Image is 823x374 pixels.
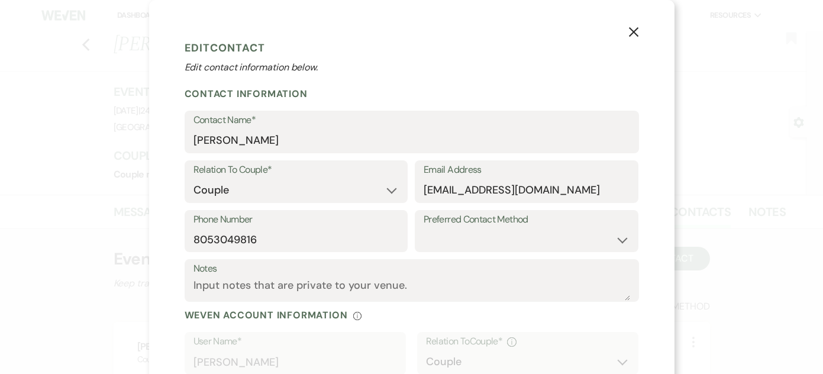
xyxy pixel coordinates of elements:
label: Email Address [424,162,630,179]
label: Relation To Couple* [193,162,399,179]
input: First and Last Name [193,129,630,152]
h1: Edit Contact [185,39,639,57]
h2: Contact Information [185,88,639,100]
div: Weven Account Information [185,309,639,321]
p: Edit contact information below. [185,60,639,75]
div: Relation To Couple * [426,333,630,350]
label: Notes [193,260,630,278]
label: Contact Name* [193,112,630,129]
label: User Name* [193,333,398,350]
label: Phone Number [193,211,399,228]
label: Preferred Contact Method [424,211,630,228]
